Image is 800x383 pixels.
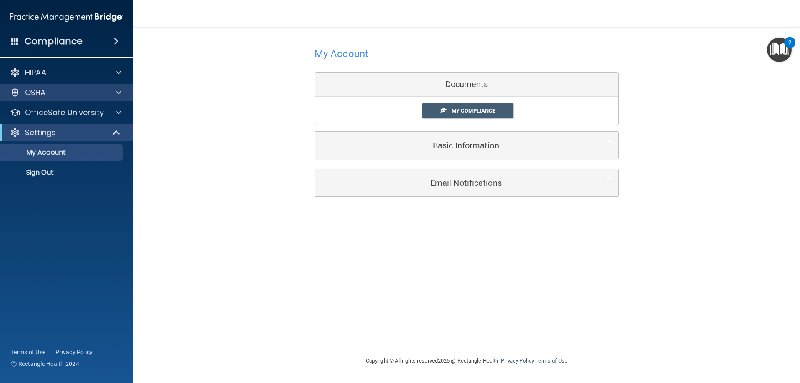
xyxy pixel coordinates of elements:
a: HIPAA [10,68,121,78]
div: 2 [788,43,791,53]
p: OfficeSafe University [25,108,104,118]
p: Settings [25,128,56,138]
a: Privacy Policy [501,358,534,364]
a: OSHA [10,88,121,98]
img: PMB logo [10,9,123,25]
p: Sign Out [5,168,119,177]
span: My Compliance [452,108,495,114]
h5: Email Notifications [321,178,587,188]
p: OSHA [25,88,46,98]
div: Documents [315,73,618,97]
a: Privacy Policy [55,348,93,356]
p: My Account [5,148,119,157]
a: Settings [10,128,121,138]
p: HIPAA [25,68,46,78]
a: Email Notifications [321,173,612,192]
a: Terms of Use [11,348,45,356]
span: Ⓒ Rectangle Health 2024 [11,360,79,368]
div: Copyright © All rights reserved 2025 @ Rectangle Health | | [315,348,619,374]
h4: My Account [315,48,368,59]
h4: Compliance [25,35,82,47]
a: Basic Information [321,136,612,155]
h5: Basic Information [321,141,587,150]
a: Terms of Use [535,358,567,364]
a: OfficeSafe University [10,108,121,118]
button: Open Resource Center, 2 new notifications [767,38,792,62]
